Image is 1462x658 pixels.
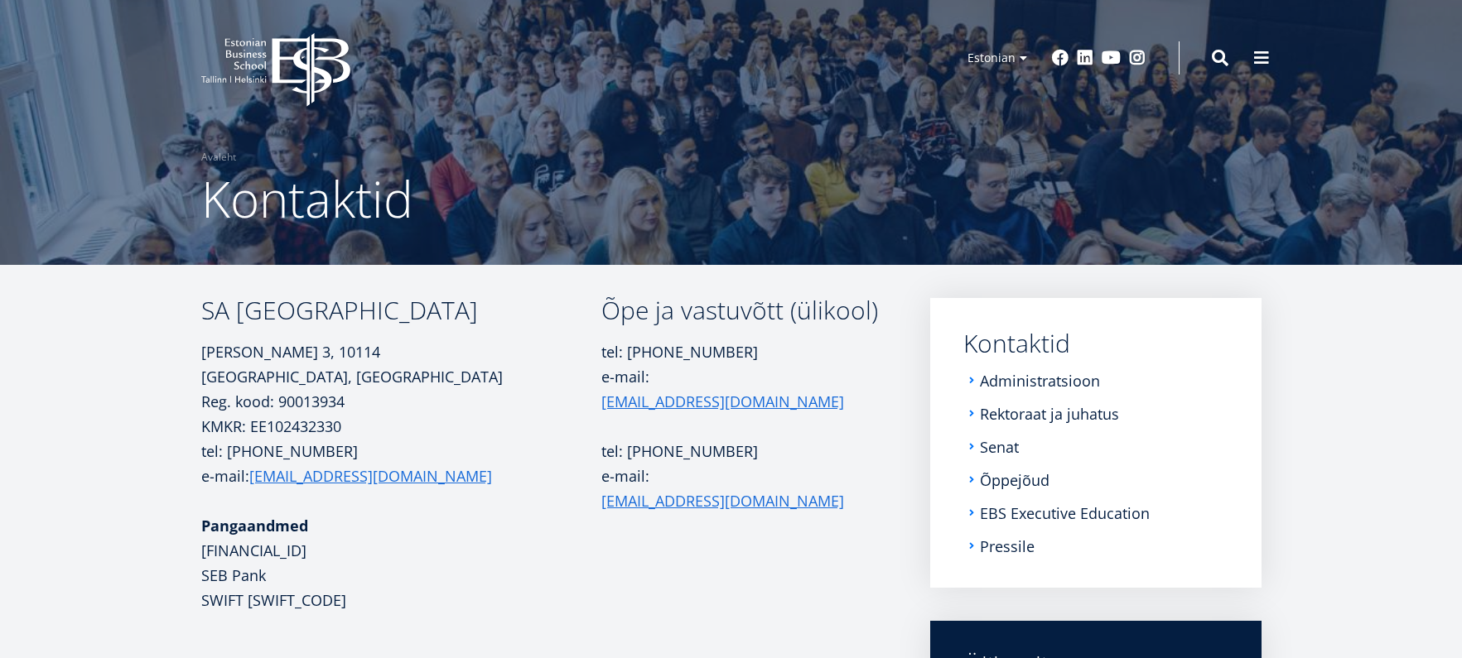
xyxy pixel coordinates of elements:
[980,372,1100,389] a: Administratsioon
[601,339,882,414] p: tel: [PHONE_NUMBER] e-mail:
[201,339,601,414] p: [PERSON_NAME] 3, 10114 [GEOGRAPHIC_DATA], [GEOGRAPHIC_DATA] Reg. kood: 90013934
[601,298,882,323] h3: Õpe ja vastuvõtt (ülikool)
[980,505,1150,521] a: EBS Executive Education
[980,439,1019,455] a: Senat
[601,439,882,463] p: tel: [PHONE_NUMBER]
[201,298,601,323] h3: SA [GEOGRAPHIC_DATA]
[980,406,1119,422] a: Rektoraat ja juhatus
[201,149,236,166] a: Avaleht
[980,472,1049,488] a: Õppejõud
[963,331,1228,356] a: Kontaktid
[201,439,601,488] p: tel: [PHONE_NUMBER] e-mail:
[1077,50,1093,66] a: Linkedin
[601,463,882,513] p: e-mail:
[980,538,1035,555] a: Pressile
[601,389,844,414] a: [EMAIL_ADDRESS][DOMAIN_NAME]
[601,488,844,513] a: [EMAIL_ADDRESS][DOMAIN_NAME]
[1102,50,1121,66] a: Youtube
[201,165,413,233] span: Kontaktid
[201,516,308,536] strong: Pangaandmed
[1052,50,1069,66] a: Facebook
[249,463,492,488] a: [EMAIL_ADDRESS][DOMAIN_NAME]
[1129,50,1146,66] a: Instagram
[201,414,601,439] p: KMKR: EE102432330
[201,513,601,612] p: [FINANCIAL_ID] SEB Pank SWIFT [SWIFT_CODE]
